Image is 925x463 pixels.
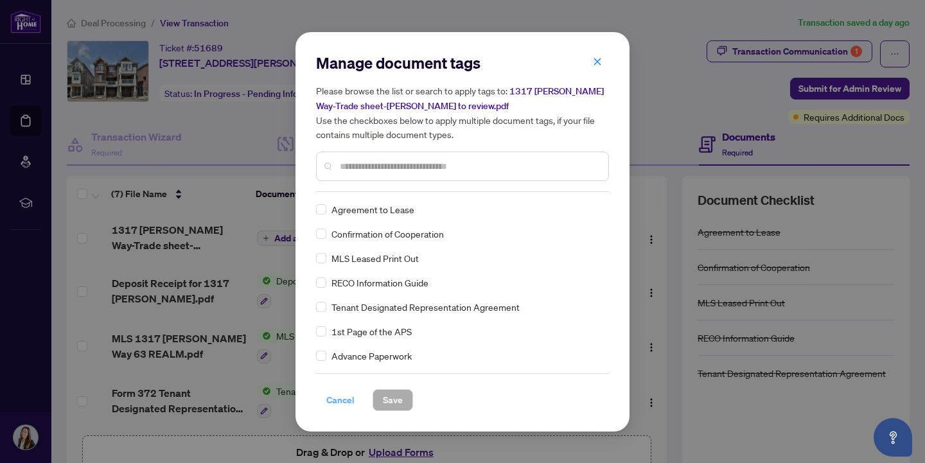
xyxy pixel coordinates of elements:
span: Cancel [326,390,355,410]
h5: Please browse the list or search to apply tags to: Use the checkboxes below to apply multiple doc... [316,83,609,141]
h2: Manage document tags [316,53,609,73]
button: Save [373,389,413,411]
span: close [593,57,602,66]
button: Cancel [316,389,365,411]
span: 1317 [PERSON_NAME] Way-Trade sheet-[PERSON_NAME] to review.pdf [316,85,604,112]
button: Open asap [874,418,912,457]
span: Advance Paperwork [331,349,412,363]
span: Agreement to Lease [331,202,414,216]
span: Confirmation of Cooperation [331,227,444,241]
span: Tenant Designated Representation Agreement [331,300,520,314]
span: MLS Leased Print Out [331,251,419,265]
span: 1st Page of the APS [331,324,412,338]
span: RECO Information Guide [331,275,428,290]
